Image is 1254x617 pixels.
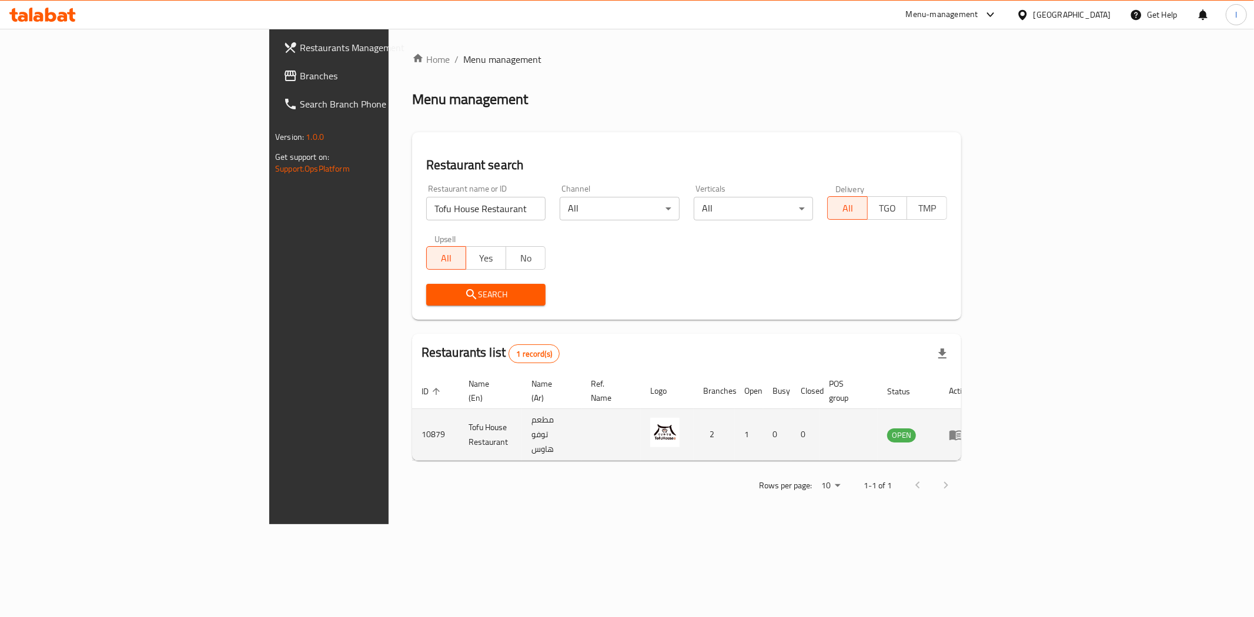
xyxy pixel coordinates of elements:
[759,478,812,493] p: Rows per page:
[907,196,947,220] button: TMP
[829,377,864,405] span: POS group
[426,197,546,220] input: Search for restaurant name or ID..
[274,90,479,118] a: Search Branch Phone
[511,250,541,267] span: No
[426,156,947,174] h2: Restaurant search
[459,409,522,461] td: Tofu House Restaurant
[466,246,506,270] button: Yes
[274,33,479,62] a: Restaurants Management
[887,384,925,398] span: Status
[791,373,820,409] th: Closed
[426,284,546,306] button: Search
[735,409,763,461] td: 1
[432,250,462,267] span: All
[867,196,908,220] button: TGO
[817,477,845,495] div: Rows per page:
[591,377,627,405] span: Ref. Name
[463,52,541,66] span: Menu management
[469,377,508,405] span: Name (En)
[275,161,350,176] a: Support.OpsPlatform
[531,377,567,405] span: Name (Ar)
[300,69,469,83] span: Branches
[306,129,324,145] span: 1.0.0
[906,8,978,22] div: Menu-management
[275,149,329,165] span: Get support on:
[1235,8,1237,21] span: I
[300,41,469,55] span: Restaurants Management
[763,373,791,409] th: Busy
[300,97,469,111] span: Search Branch Phone
[641,373,694,409] th: Logo
[912,200,942,217] span: TMP
[887,428,916,442] div: OPEN
[694,197,814,220] div: All
[1034,8,1111,21] div: [GEOGRAPHIC_DATA]
[560,197,680,220] div: All
[422,384,444,398] span: ID
[412,90,528,109] h2: Menu management
[509,344,560,363] div: Total records count
[274,62,479,90] a: Branches
[506,246,546,270] button: No
[694,409,735,461] td: 2
[471,250,501,267] span: Yes
[832,200,863,217] span: All
[735,373,763,409] th: Open
[872,200,903,217] span: TGO
[412,373,980,461] table: enhanced table
[436,287,537,302] span: Search
[763,409,791,461] td: 0
[791,409,820,461] td: 0
[426,246,467,270] button: All
[275,129,304,145] span: Version:
[694,373,735,409] th: Branches
[422,344,560,363] h2: Restaurants list
[650,418,680,447] img: Tofu House Restaurant
[509,348,559,360] span: 1 record(s)
[939,373,980,409] th: Action
[928,340,957,368] div: Export file
[522,409,581,461] td: مطعم توفو هاوس
[827,196,868,220] button: All
[835,185,865,193] label: Delivery
[864,478,892,493] p: 1-1 of 1
[887,428,916,442] span: OPEN
[412,52,961,66] nav: breadcrumb
[434,234,456,243] label: Upsell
